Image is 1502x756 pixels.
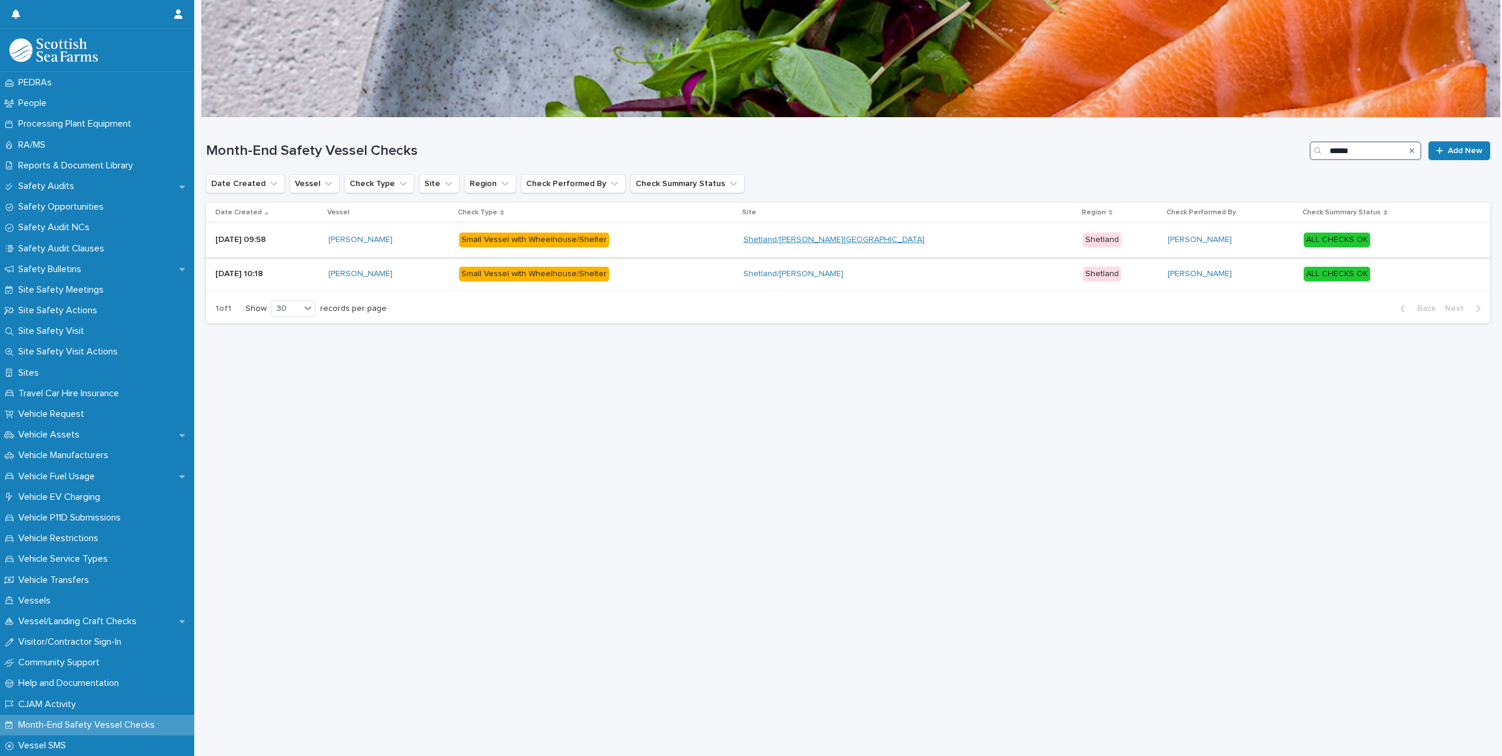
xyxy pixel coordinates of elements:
[14,595,60,606] p: Vessels
[14,77,61,88] p: PEDRAs
[14,657,109,668] p: Community Support
[1083,233,1121,247] div: Shetland
[14,201,113,213] p: Safety Opportunities
[14,471,104,482] p: Vehicle Fuel Usage
[14,284,113,296] p: Site Safety Meetings
[14,118,141,130] p: Processing Plant Equipment
[14,326,94,337] p: Site Safety Visit
[206,142,1305,160] h1: Month-End Safety Vessel Checks
[206,257,1490,291] tr: [DATE] 10:18[PERSON_NAME] Small Vessel with Wheelhouse/ShelterShetland/[PERSON_NAME] Shetland[PER...
[14,140,55,151] p: RA/MS
[328,269,393,279] a: [PERSON_NAME]
[14,575,98,586] p: Vehicle Transfers
[327,206,350,219] p: Vessel
[14,367,48,379] p: Sites
[14,699,85,710] p: CJAM Activity
[14,346,127,357] p: Site Safety Visit Actions
[245,304,267,314] p: Show
[328,235,393,245] a: [PERSON_NAME]
[14,553,117,565] p: Vehicle Service Types
[1391,303,1440,314] button: Back
[14,533,108,544] p: Vehicle Restrictions
[206,174,285,193] button: Date Created
[1304,233,1370,247] div: ALL CHECKS OK
[14,305,107,316] p: Site Safety Actions
[344,174,414,193] button: Check Type
[215,269,319,279] p: [DATE] 10:18
[9,38,98,62] img: bPIBxiqnSb2ggTQWdOVV
[290,174,340,193] button: Vessel
[742,206,756,219] p: Site
[14,636,131,648] p: Visitor/Contractor Sign-In
[459,233,609,247] div: Small Vessel with Wheelhouse/Shelter
[14,719,164,731] p: Month-End Safety Vessel Checks
[272,303,300,315] div: 30
[1302,206,1381,219] p: Check Summary Status
[14,429,89,440] p: Vehicle Assets
[14,264,91,275] p: Safety Bulletins
[1440,303,1490,314] button: Next
[459,267,609,281] div: Small Vessel with Wheelhouse/Shelter
[206,294,241,323] p: 1 of 1
[1428,141,1490,160] a: Add New
[1167,206,1236,219] p: Check Performed By
[743,235,925,245] a: Shetland/[PERSON_NAME][GEOGRAPHIC_DATA]
[1445,304,1471,313] span: Next
[1083,267,1121,281] div: Shetland
[521,174,626,193] button: Check Performed By
[14,98,56,109] p: People
[14,388,128,399] p: Travel Car Hire Insurance
[14,512,130,523] p: Vehicle P11D Submissions
[206,223,1490,257] tr: [DATE] 09:58[PERSON_NAME] Small Vessel with Wheelhouse/ShelterShetland/[PERSON_NAME][GEOGRAPHIC_D...
[464,174,516,193] button: Region
[419,174,460,193] button: Site
[1082,206,1106,219] p: Region
[1448,147,1483,155] span: Add New
[743,269,843,279] a: Shetland/[PERSON_NAME]
[630,174,745,193] button: Check Summary Status
[458,206,497,219] p: Check Type
[320,304,387,314] p: records per page
[215,235,319,245] p: [DATE] 09:58
[14,678,128,689] p: Help and Documentation
[1168,235,1232,245] a: [PERSON_NAME]
[14,243,114,254] p: Safety Audit Clauses
[14,740,75,751] p: Vessel SMS
[1310,141,1421,160] input: Search
[14,222,99,233] p: Safety Audit NCs
[14,160,142,171] p: Reports & Document Library
[14,181,84,192] p: Safety Audits
[14,450,118,461] p: Vehicle Manufacturers
[1410,304,1435,313] span: Back
[14,492,109,503] p: Vehicle EV Charging
[1304,267,1370,281] div: ALL CHECKS OK
[1168,269,1232,279] a: [PERSON_NAME]
[14,616,146,627] p: Vessel/Landing Craft Checks
[215,206,262,219] p: Date Created
[14,409,94,420] p: Vehicle Request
